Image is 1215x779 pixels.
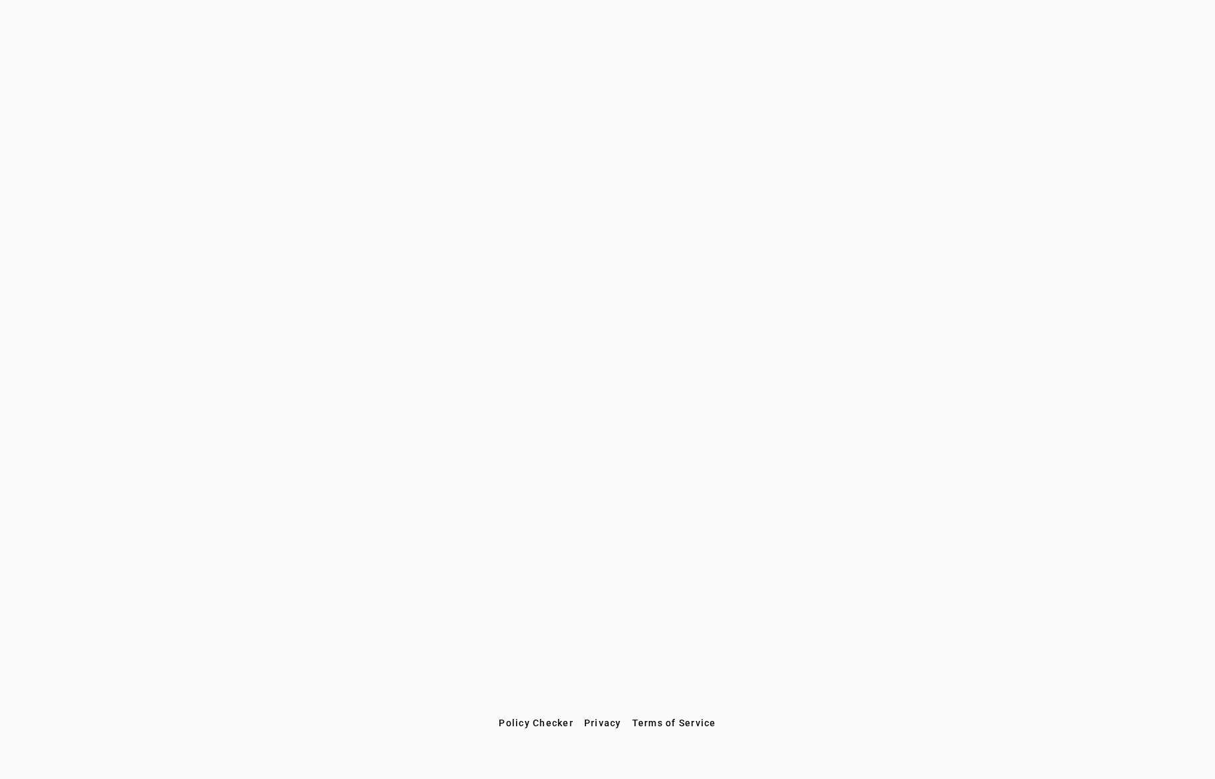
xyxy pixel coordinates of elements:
[493,711,579,735] button: Policy Checker
[579,711,627,735] button: Privacy
[627,711,722,735] button: Terms of Service
[632,718,716,728] span: Terms of Service
[584,718,622,728] span: Privacy
[499,718,573,728] span: Policy Checker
